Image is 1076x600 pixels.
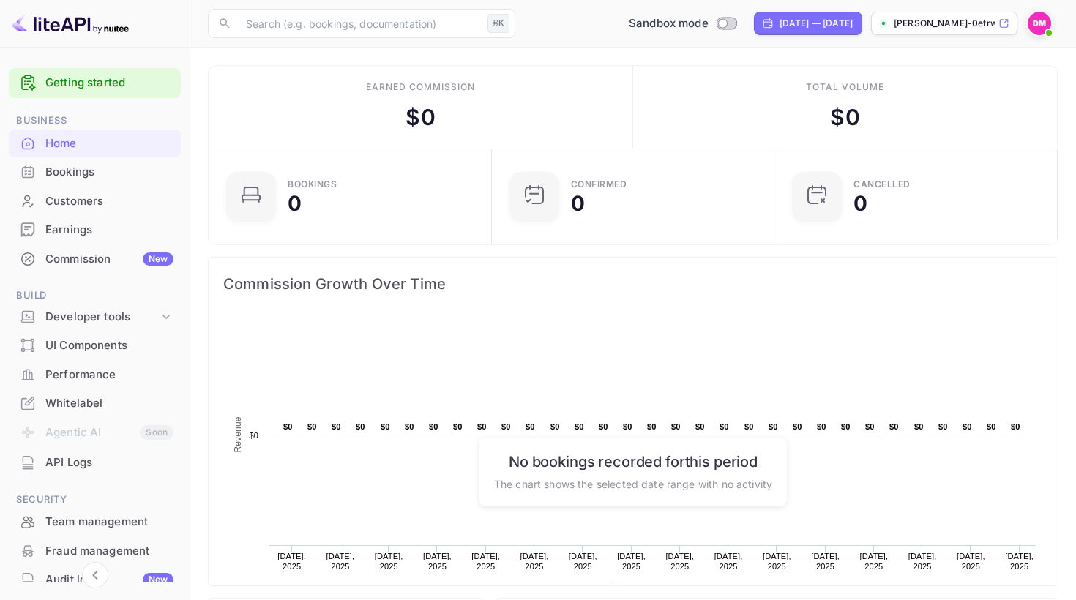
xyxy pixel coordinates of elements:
div: CANCELLED [853,180,911,189]
div: 0 [571,193,585,214]
text: $0 [356,422,365,431]
div: Audit logs [45,571,173,588]
text: $0 [647,422,657,431]
text: [DATE], 2025 [277,552,306,571]
a: Team management [9,508,181,535]
a: Home [9,130,181,157]
a: Bookings [9,158,181,185]
div: Bookings [288,180,337,189]
a: Earnings [9,216,181,243]
text: [DATE], 2025 [811,552,840,571]
div: 0 [853,193,867,214]
div: Earned commission [366,80,474,94]
a: UI Components [9,331,181,359]
text: $0 [865,422,875,431]
text: $0 [249,431,258,440]
span: Business [9,113,181,129]
a: Customers [9,187,181,214]
div: Home [9,130,181,158]
p: [PERSON_NAME]-0etrw.... [894,17,995,30]
a: Getting started [45,75,173,91]
text: $0 [744,422,754,431]
a: Audit logsNew [9,566,181,593]
text: [DATE], 2025 [859,552,888,571]
text: $0 [526,422,535,431]
div: Team management [45,514,173,530]
a: Performance [9,361,181,388]
div: UI Components [9,331,181,360]
text: [DATE], 2025 [908,552,937,571]
div: ⌘K [487,14,509,33]
img: Daria Moiseenko [1028,12,1051,35]
text: $0 [938,422,948,431]
div: Bookings [9,158,181,187]
div: Whitelabel [9,389,181,418]
input: Search (e.g. bookings, documentation) [237,9,482,38]
text: [DATE], 2025 [423,552,452,571]
text: $0 [381,422,390,431]
div: Customers [9,187,181,216]
text: [DATE], 2025 [520,552,549,571]
div: Confirmed [571,180,627,189]
div: Earnings [9,216,181,244]
text: $0 [963,422,972,431]
text: $0 [405,422,414,431]
div: [DATE] — [DATE] [780,17,853,30]
div: Earnings [45,222,173,239]
div: 0 [288,193,302,214]
text: [DATE], 2025 [326,552,355,571]
div: New [143,573,173,586]
text: $0 [914,422,924,431]
text: $0 [477,422,487,431]
text: [DATE], 2025 [471,552,500,571]
button: Collapse navigation [82,562,108,588]
text: $0 [841,422,851,431]
text: $0 [793,422,802,431]
div: API Logs [45,454,173,471]
div: New [143,252,173,266]
a: Whitelabel [9,389,181,416]
div: $ 0 [406,101,435,134]
div: Developer tools [9,304,181,330]
div: Fraud management [9,537,181,566]
text: $0 [307,422,317,431]
text: [DATE], 2025 [763,552,791,571]
text: $0 [720,422,729,431]
span: Build [9,288,181,304]
text: $0 [623,422,632,431]
div: Fraud management [45,543,173,560]
div: Bookings [45,164,173,181]
div: Team management [9,508,181,536]
span: Security [9,492,181,508]
text: $0 [599,422,608,431]
p: The chart shows the selected date range with no activity [494,476,772,491]
text: $0 [453,422,463,431]
div: Developer tools [45,309,159,326]
text: $0 [550,422,560,431]
text: [DATE], 2025 [714,552,743,571]
div: Total volume [806,80,884,94]
text: Revenue [233,416,243,452]
div: Customers [45,193,173,210]
text: $0 [695,422,705,431]
a: API Logs [9,449,181,476]
span: Commission Growth Over Time [223,272,1043,296]
div: Performance [9,361,181,389]
text: $0 [769,422,778,431]
div: Performance [45,367,173,383]
text: $0 [501,422,511,431]
a: CommissionNew [9,245,181,272]
div: Audit logsNew [9,566,181,594]
text: [DATE], 2025 [617,552,646,571]
text: $0 [817,422,826,431]
div: Whitelabel [45,395,173,412]
div: API Logs [9,449,181,477]
text: $0 [987,422,996,431]
div: CommissionNew [9,245,181,274]
text: [DATE], 2025 [1005,552,1034,571]
text: $0 [671,422,681,431]
text: [DATE], 2025 [375,552,403,571]
div: Commission [45,251,173,268]
span: Sandbox mode [629,15,709,32]
text: $0 [429,422,438,431]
